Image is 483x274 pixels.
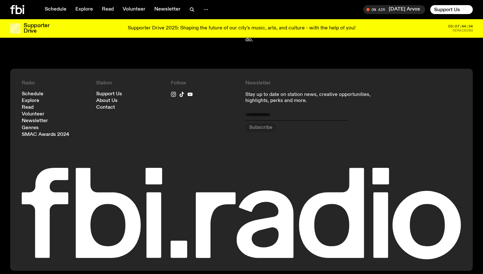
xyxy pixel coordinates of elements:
p: Supporter Drive 2025: Shaping the future of our city’s music, arts, and culture - with the help o... [128,26,356,31]
a: Explore [22,98,39,103]
a: Newsletter [150,5,184,14]
button: Support Us [430,5,473,14]
a: Genres [22,126,39,130]
p: Stay up to date on station news, creative opportunities, highlights, perks and more. [245,92,387,104]
span: Remaining [453,29,473,32]
a: Contact [96,105,115,110]
a: Volunteer [119,5,149,14]
span: Support Us [434,7,460,12]
button: Subscribe [245,123,276,132]
h4: Follow [171,80,238,86]
a: Schedule [22,92,43,97]
a: Read [98,5,118,14]
a: Newsletter [22,119,48,123]
h4: Newsletter [245,80,387,86]
a: Schedule [41,5,70,14]
h4: Radio [22,80,88,86]
button: On Air[DATE] Arvos [363,5,425,14]
a: SMAC Awards 2024 [22,132,69,137]
span: 03:07:44:34 [448,25,473,28]
a: About Us [96,98,118,103]
a: Read [22,105,34,110]
h3: Supporter Drive [24,23,49,34]
a: Support Us [96,92,122,97]
a: Explore [72,5,97,14]
h4: Station [96,80,163,86]
a: Volunteer [22,112,44,117]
